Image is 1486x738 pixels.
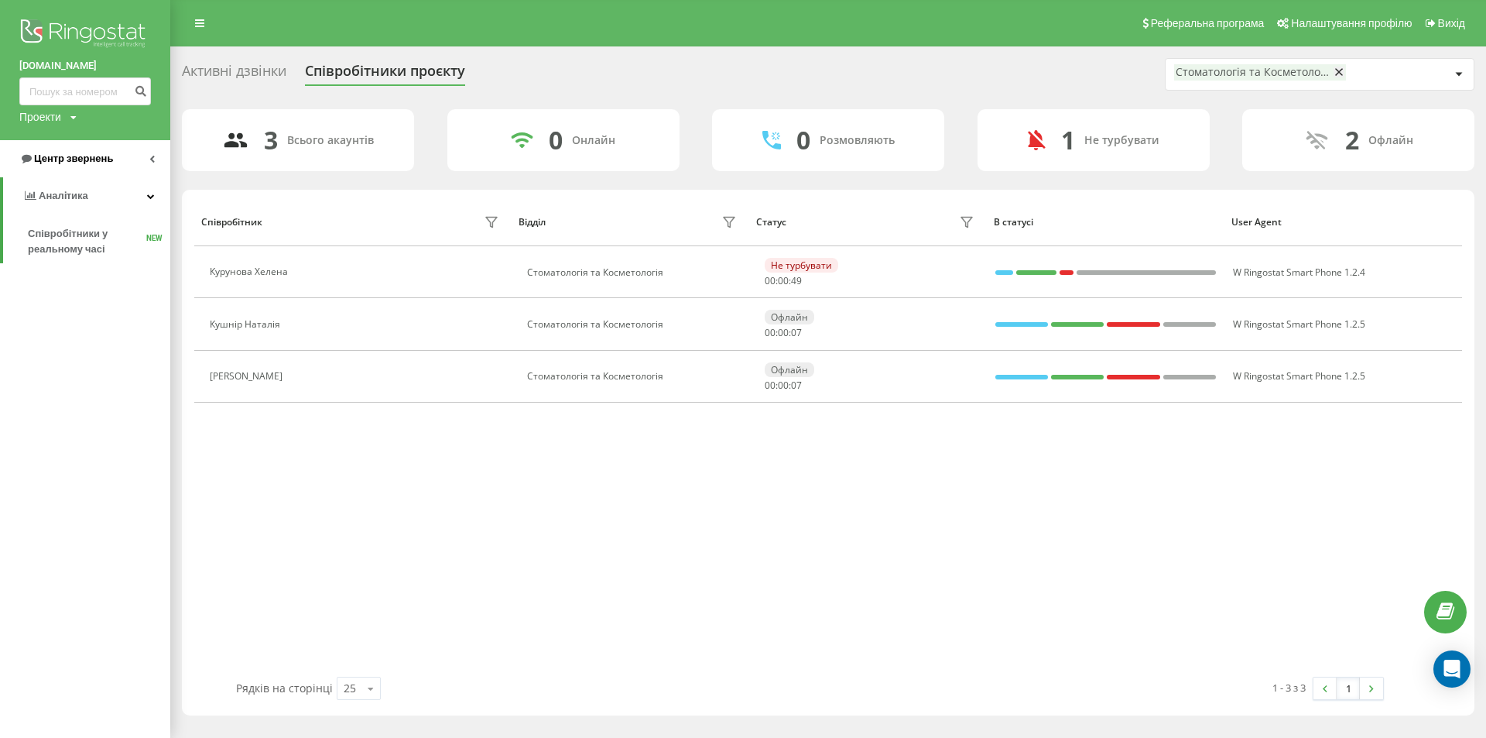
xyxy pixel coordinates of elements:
div: 25 [344,681,356,696]
span: 07 [791,326,802,339]
div: 1 - 3 з 3 [1272,680,1306,695]
div: 1 [1061,125,1075,155]
div: Статус [756,217,786,228]
span: W Ringostat Smart Phone 1.2.5 [1233,369,1365,383]
div: Стоматологія та Косметологія [1176,66,1330,79]
span: 00 [765,274,776,287]
div: Проекти [19,109,61,125]
div: 0 [796,125,810,155]
div: 2 [1345,125,1359,155]
div: Офлайн [765,362,814,377]
div: Не турбувати [1084,134,1159,147]
div: : : [765,276,802,287]
span: 00 [765,379,776,392]
div: Стоматологія та Косметологія [527,371,741,382]
div: Офлайн [765,310,814,324]
a: 1 [1337,678,1360,699]
span: W Ringostat Smart Phone 1.2.4 [1233,266,1365,279]
div: Онлайн [572,134,615,147]
img: Ringostat logo [19,15,151,54]
span: Реферальна програма [1151,17,1265,29]
a: [DOMAIN_NAME] [19,58,151,74]
span: 00 [765,326,776,339]
div: 3 [264,125,278,155]
span: Вихід [1438,17,1465,29]
span: Рядків на сторінці [236,681,333,695]
div: Співробітник [201,217,262,228]
div: Стоматологія та Косметологія [527,319,741,330]
div: 0 [549,125,563,155]
span: 49 [791,274,802,287]
a: Співробітники у реальному часіNEW [28,220,170,263]
div: Співробітники проєкту [305,63,465,87]
span: 00 [778,326,789,339]
div: Офлайн [1368,134,1413,147]
span: W Ringostat Smart Phone 1.2.5 [1233,318,1365,331]
div: Кушнір Наталія [210,319,284,330]
div: Курунова Хелена [210,266,292,277]
span: Співробітники у реальному часі [28,226,146,257]
span: 00 [778,379,789,392]
div: Відділ [519,217,546,228]
div: User Agent [1231,217,1454,228]
div: Розмовляють [820,134,895,147]
span: Налаштування профілю [1291,17,1412,29]
a: Аналiтика [3,177,170,215]
div: Не турбувати [765,258,838,273]
input: Пошук за номером [19,77,151,105]
span: 07 [791,379,802,392]
div: [PERSON_NAME] [210,371,286,382]
div: Всього акаунтів [287,134,374,147]
div: В статусі [994,217,1217,228]
div: Активні дзвінки [182,63,286,87]
div: Open Intercom Messenger [1433,650,1471,688]
div: : : [765,380,802,391]
span: Центр звернень [34,153,113,164]
div: Стоматологія та Косметологія [527,267,741,278]
span: 00 [778,274,789,287]
div: : : [765,328,802,338]
span: Аналiтика [39,190,88,201]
